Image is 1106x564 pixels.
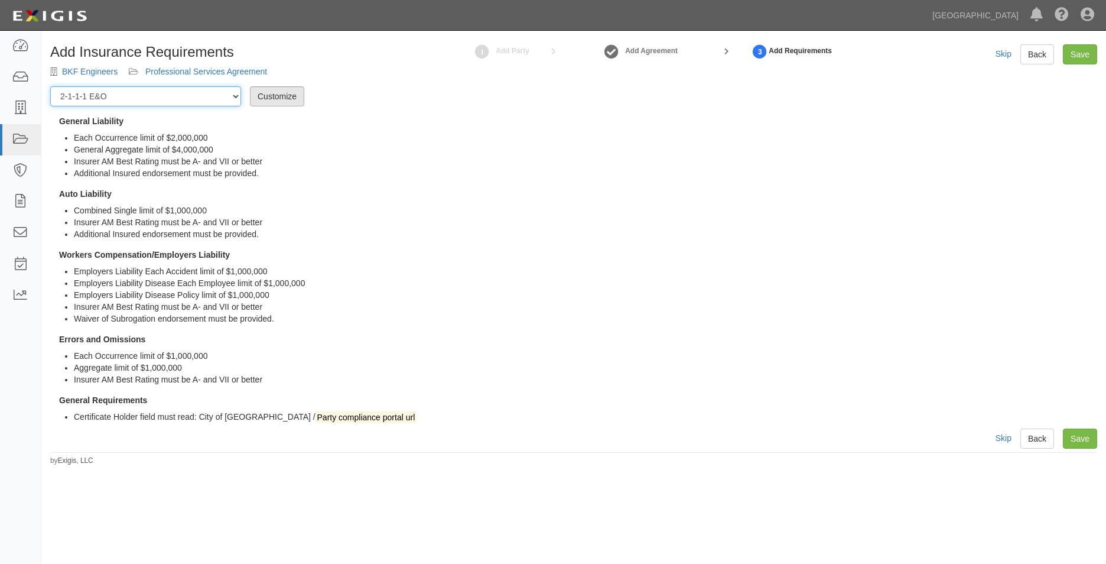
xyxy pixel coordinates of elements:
li: Insurer AM Best Rating must be A- and VII or better [74,155,1097,167]
li: Aggregate limit of $1,000,000 [74,362,1097,374]
a: Add Agreement [603,38,620,64]
li: Insurer AM Best Rating must be A- and VII or better [74,216,1097,228]
li: Each Occurrence limit of $1,000,000 [74,350,1097,362]
a: [GEOGRAPHIC_DATA] [926,4,1024,27]
strong: General Requirements [59,396,147,405]
a: Exigis, LLC [58,456,93,465]
li: Waiver of Subrogation endorsement must be provided. [74,313,1097,325]
a: Add Agreement [625,46,678,56]
strong: Workers Compensation/Employers Liability [59,250,230,260]
strong: Add Requirements [769,46,832,56]
strong: Add Party [496,47,529,55]
li: Employers Liability Disease Each Employee limit of $1,000,000 [74,277,1097,289]
a: Customize [250,86,304,106]
i: Help Center - Complianz [1055,8,1069,22]
li: Additional Insured endorsement must be provided. [74,228,1097,240]
li: Employers Liability Each Accident limit of $1,000,000 [74,265,1097,277]
strong: Errors and Omissions [59,335,145,344]
a: Skip [996,49,1011,59]
h1: Add Insurance Requirements [50,44,388,60]
img: logo-5460c22ac91f19d4615b14bd174203de0afe785f0fc80cf4dbbc73dc1793850b.png [9,5,90,27]
a: Back [1020,429,1054,449]
a: Save [1063,429,1097,449]
a: Set Requirements [751,38,769,64]
strong: Add Agreement [625,47,678,55]
mark: Party compliance portal url [315,411,417,424]
a: Skip [996,433,1011,443]
li: Insurer AM Best Rating must be A- and VII or better [74,374,1097,385]
li: General Aggregate limit of $4,000,000 [74,144,1097,155]
strong: 3 [751,45,769,59]
small: by [50,456,93,466]
strong: 1 [473,45,491,59]
li: Certificate Holder field must read: City of [GEOGRAPHIC_DATA] / [74,411,1097,423]
li: Insurer AM Best Rating must be A- and VII or better [74,301,1097,313]
li: Combined Single limit of $1,000,000 [74,205,1097,216]
li: Each Occurrence limit of $2,000,000 [74,132,1097,144]
strong: Auto Liability [59,189,112,199]
li: Employers Liability Disease Policy limit of $1,000,000 [74,289,1097,301]
a: Professional Services Agreement [145,67,267,76]
strong: General Liability [59,116,123,126]
a: BKF Engineers [62,67,118,76]
a: Back [1020,44,1054,64]
li: Additional Insured endorsement must be provided. [74,167,1097,179]
a: Save [1063,44,1097,64]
